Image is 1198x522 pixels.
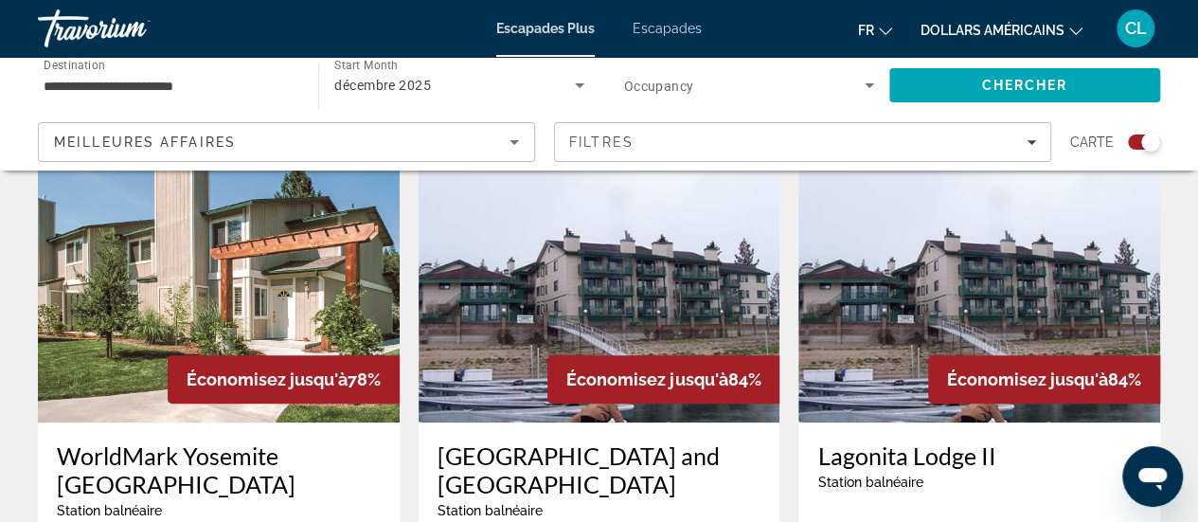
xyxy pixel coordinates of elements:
button: Filters [554,122,1051,162]
img: WorldMark Yosemite Bass Lake [38,119,400,423]
span: décembre 2025 [334,78,431,93]
a: Travorium [38,4,227,53]
img: Lagonita Lodge and Lagonita Lodge II [419,119,780,423]
div: 84% [928,355,1160,404]
button: Menu utilisateur [1111,9,1160,48]
span: Station balnéaire [438,503,543,518]
a: WorldMark Yosemite [GEOGRAPHIC_DATA] [57,441,381,498]
span: Occupancy [624,79,694,94]
button: Search [889,68,1160,102]
font: CL [1125,18,1147,38]
span: Station balnéaire [817,475,922,490]
span: Économisez jusqu'à [947,369,1108,389]
div: 84% [547,355,779,404]
button: Changer de langue [858,16,892,44]
iframe: Bouton de lancement de la fenêtre de messagerie [1122,446,1183,507]
span: Carte [1070,129,1114,155]
a: Lagonita Lodge II [817,441,1141,470]
span: Station balnéaire [57,503,162,518]
img: Lagonita Lodge II [798,119,1160,423]
button: Changer de devise [921,16,1082,44]
span: Filtres [569,135,634,150]
span: Start Month [334,59,398,72]
a: Escapades Plus [496,21,595,36]
a: Escapades [633,21,702,36]
span: Destination [44,58,105,71]
span: Économisez jusqu'à [187,369,348,389]
input: Select destination [44,75,294,98]
span: Économisez jusqu'à [566,369,727,389]
font: fr [858,23,874,38]
mat-select: Sort by [54,131,519,153]
a: [GEOGRAPHIC_DATA] and [GEOGRAPHIC_DATA] [438,441,761,498]
font: dollars américains [921,23,1064,38]
span: Meilleures affaires [54,135,236,150]
span: Chercher [981,78,1067,93]
div: 78% [168,355,400,404]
